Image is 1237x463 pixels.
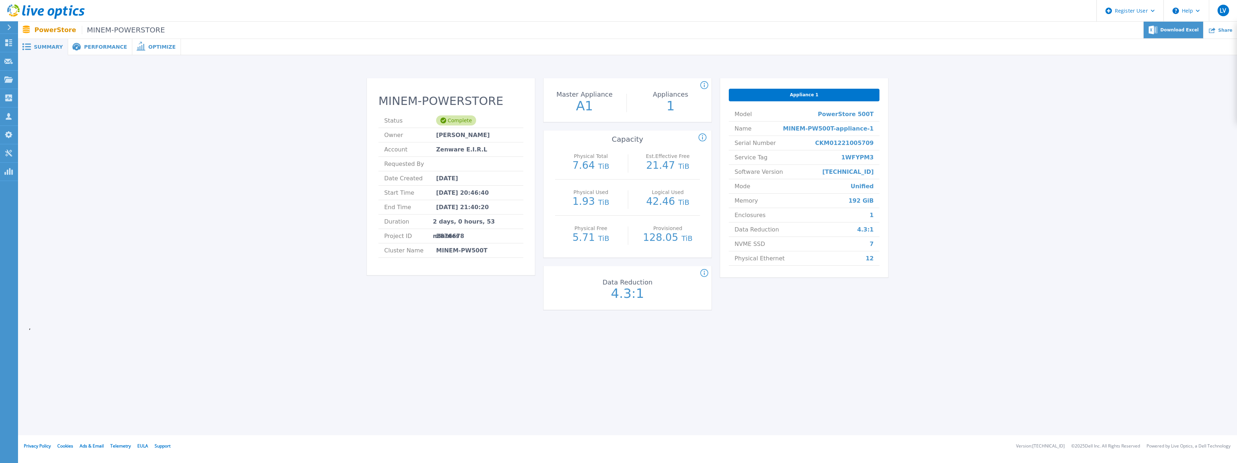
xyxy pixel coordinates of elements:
[384,128,436,142] span: Owner
[1218,28,1232,32] span: Share
[682,234,693,243] span: TiB
[436,171,458,185] span: [DATE]
[735,237,765,251] span: NVME SSD
[559,233,623,243] p: 5.71
[598,234,609,243] span: TiB
[560,190,621,195] p: Physical Used
[637,190,698,195] p: Logical Used
[735,122,751,136] span: Name
[384,200,436,214] span: End Time
[857,222,874,237] span: 4.3:1
[678,198,690,207] span: TiB
[735,136,776,150] span: Serial Number
[35,26,165,34] p: PowerStore
[1071,444,1140,449] li: © 2025 Dell Inc. All Rights Reserved
[18,55,1237,341] div: ,
[544,100,625,113] p: A1
[436,243,487,257] span: MINEM-PW500T
[818,107,874,121] span: PowerStore 500T
[1220,8,1226,13] span: LV
[384,243,436,257] span: Cluster Name
[559,197,623,207] p: 1.93
[378,94,523,108] h2: MINEM-POWERSTORE
[735,208,766,222] span: Enclosures
[137,443,148,449] a: EULA
[635,233,700,243] p: 128.05
[24,443,51,449] a: Privacy Policy
[587,287,668,300] p: 4.3:1
[815,136,874,150] span: CKM01221005709
[384,186,436,200] span: Start Time
[637,154,698,159] p: Est.Effective Free
[790,92,818,98] span: Appliance 1
[630,100,711,113] p: 1
[851,179,874,193] span: Unified
[635,160,700,171] p: 21.47
[823,165,874,179] span: [TECHNICAL_ID]
[870,208,874,222] span: 1
[735,150,767,164] span: Service Tag
[678,162,690,171] span: TiB
[841,150,874,164] span: 1WFYPM3
[1016,444,1065,449] li: Version: [TECHNICAL_ID]
[560,154,621,159] p: Physical Total
[436,142,487,156] span: Zenware E.I.R.L
[635,197,700,207] p: 42.46
[84,44,127,49] span: Performance
[735,107,752,121] span: Model
[870,237,874,251] span: 7
[598,162,609,171] span: TiB
[80,443,104,449] a: Ads & Email
[866,251,874,265] span: 12
[436,200,489,214] span: [DATE] 21:40:20
[148,44,176,49] span: Optimize
[384,114,436,128] span: Status
[57,443,73,449] a: Cookies
[384,215,433,229] span: Duration
[848,194,874,208] span: 192 GiB
[1147,444,1231,449] li: Powered by Live Optics, a Dell Technology
[559,160,623,171] p: 7.64
[735,165,783,179] span: Software Version
[783,122,874,136] span: MINEM-PW500T-appliance-1
[560,226,621,231] p: Physical Free
[384,229,436,243] span: Project ID
[82,26,165,34] span: MINEM-POWERSTORE
[110,443,131,449] a: Telemetry
[735,179,750,193] span: Mode
[384,171,436,185] span: Date Created
[735,251,785,265] span: Physical Ethernet
[546,91,623,98] p: Master Appliance
[384,142,436,156] span: Account
[436,229,464,243] span: 2876678
[735,194,758,208] span: Memory
[589,279,666,286] p: Data Reduction
[155,443,170,449] a: Support
[598,198,609,207] span: TiB
[436,115,476,125] div: Complete
[436,128,490,142] span: [PERSON_NAME]
[436,186,489,200] span: [DATE] 20:46:40
[632,91,709,98] p: Appliances
[735,222,779,237] span: Data Reduction
[433,215,518,229] span: 2 days, 0 hours, 53 minutes
[637,226,698,231] p: Provisioned
[384,157,436,171] span: Requested By
[1160,28,1198,32] span: Download Excel
[34,44,63,49] span: Summary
